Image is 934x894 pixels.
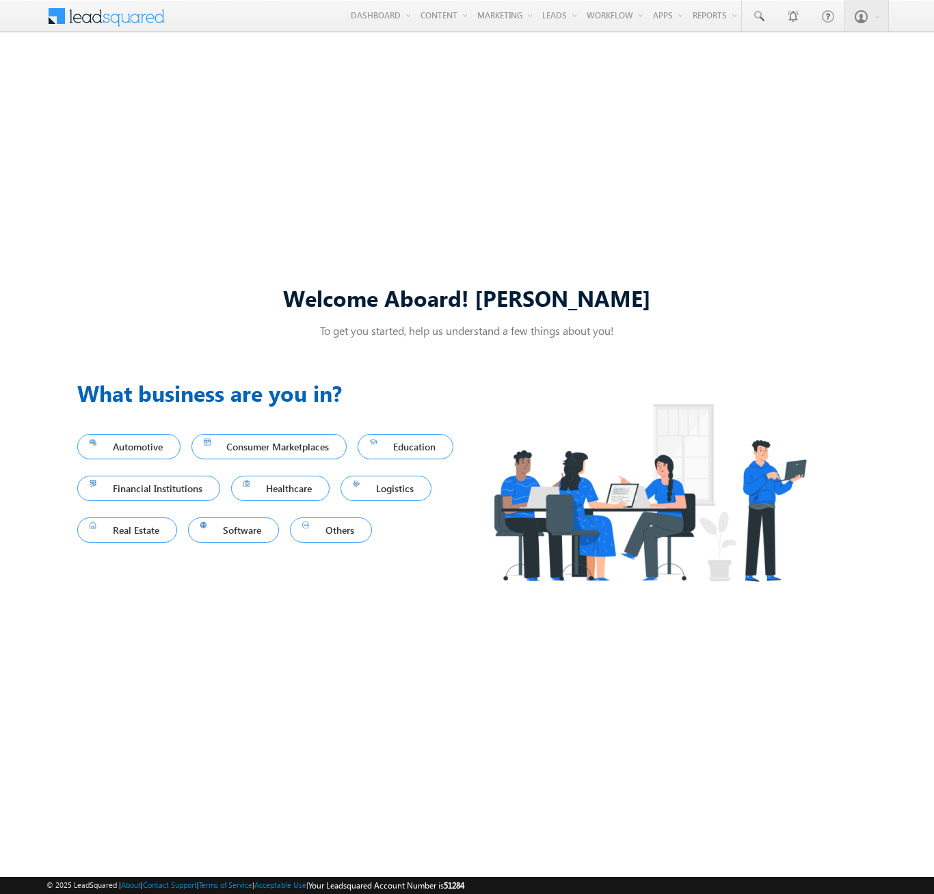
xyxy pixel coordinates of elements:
span: Healthcare [243,479,318,498]
a: Acceptable Use [254,880,306,889]
span: Automotive [90,437,168,456]
span: Consumer Marketplaces [204,437,335,456]
a: Terms of Service [199,880,252,889]
img: Industry.png [467,377,832,608]
a: About [121,880,141,889]
a: Contact Support [143,880,197,889]
span: Your Leadsquared Account Number is [308,880,464,891]
span: 51284 [444,880,464,891]
span: Software [200,521,267,539]
p: To get you started, help us understand a few things about you! [77,323,857,338]
span: Others [302,521,360,539]
span: Education [370,437,441,456]
span: Financial Institutions [90,479,208,498]
span: © 2025 LeadSquared | | | | | [46,879,464,892]
div: Welcome Aboard! [PERSON_NAME] [77,283,857,312]
h3: What business are you in? [77,377,467,409]
span: Real Estate [90,521,165,539]
span: Logistics [353,479,419,498]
